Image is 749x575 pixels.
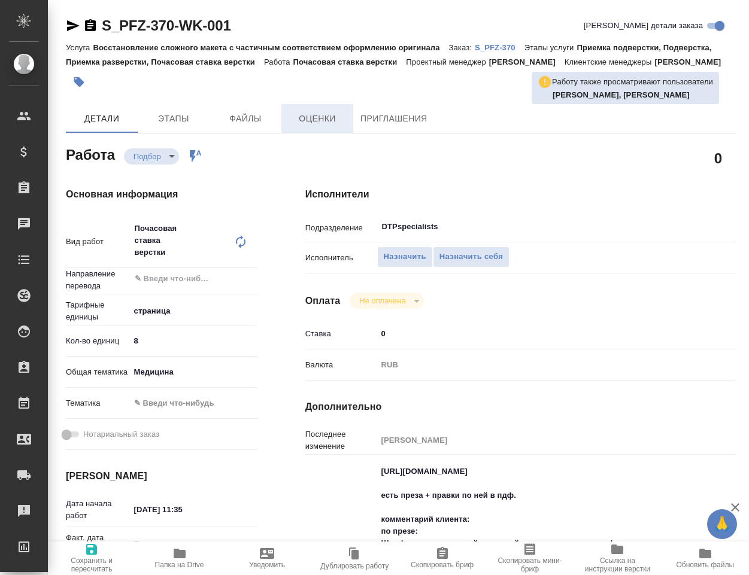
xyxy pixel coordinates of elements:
[249,561,285,569] span: Уведомить
[384,250,426,264] span: Назначить
[406,57,489,66] p: Проектный менеджер
[350,293,423,309] div: Подбор
[305,359,377,371] p: Валюта
[66,335,130,347] p: Кол-во единиц
[486,541,574,575] button: Скопировать мини-бриф
[377,355,700,375] div: RUB
[552,76,713,88] p: Работу также просматривают пользователи
[475,43,524,52] p: S_PFZ-370
[662,541,749,575] button: Обновить файлы
[130,332,257,349] input: ✎ Введи что-нибудь
[66,69,92,95] button: Добавить тэг
[251,278,253,280] button: Open
[439,250,503,264] span: Назначить себя
[305,187,736,202] h4: Исполнители
[130,362,257,382] div: Медицина
[66,236,130,248] p: Вид работ
[305,400,736,414] h4: Дополнительно
[433,247,510,267] button: Назначить себя
[565,57,655,66] p: Клиентские менеджеры
[305,428,377,452] p: Последнее изменение
[66,19,80,33] button: Скопировать ссылку для ЯМессенджера
[66,532,130,556] p: Факт. дата начала работ
[707,509,737,539] button: 🙏
[155,561,204,569] span: Папка на Drive
[377,247,433,267] button: Назначить
[134,397,243,409] div: ✎ Введи что-нибудь
[360,111,427,126] span: Приглашения
[48,541,135,575] button: Сохранить и пересчитать
[289,111,346,126] span: Оценки
[124,148,179,165] div: Подбор
[524,43,577,52] p: Этапы услуги
[145,111,202,126] span: Этапы
[305,294,341,308] h4: Оплата
[293,57,407,66] p: Почасовая ставка верстки
[130,301,257,321] div: страница
[55,556,128,573] span: Сохранить и пересчитать
[66,498,130,522] p: Дата начала работ
[411,561,474,569] span: Скопировать бриф
[93,43,448,52] p: Восстановление сложного макета с частичным соответствием оформлению оригинала
[66,43,93,52] p: Услуга
[264,57,293,66] p: Работа
[134,272,214,286] input: ✎ Введи что-нибудь
[130,393,257,413] div: ✎ Введи что-нибудь
[83,19,98,33] button: Скопировать ссылку
[475,42,524,52] a: S_PFZ-370
[449,43,475,52] p: Заказ:
[130,535,235,552] input: Пустое поле
[66,366,130,378] p: Общая тематика
[356,296,409,306] button: Не оплачена
[677,561,735,569] span: Обновить файлы
[66,187,257,202] h4: Основная информация
[581,556,654,573] span: Ссылка на инструкции верстки
[584,20,703,32] span: [PERSON_NAME] детали заказа
[377,431,700,449] input: Пустое поле
[83,428,159,440] span: Нотариальный заказ
[305,252,377,264] p: Исполнитель
[712,512,732,537] span: 🙏
[66,268,130,292] p: Направление перевода
[320,562,389,570] span: Дублировать работу
[553,90,690,99] b: [PERSON_NAME], [PERSON_NAME]
[66,469,257,483] h4: [PERSON_NAME]
[553,89,713,101] p: Арсеньева Вера, Яковлев Сергей
[305,328,377,340] p: Ставка
[654,57,730,66] p: [PERSON_NAME]
[66,299,130,323] p: Тарифные единицы
[73,111,131,126] span: Детали
[66,397,130,409] p: Тематика
[305,222,377,234] p: Подразделение
[493,556,566,573] span: Скопировать мини-бриф
[377,325,700,342] input: ✎ Введи что-нибудь
[66,143,115,165] h2: Работа
[135,541,223,575] button: Папка на Drive
[130,501,235,518] input: ✎ Введи что-нибудь
[130,151,165,162] button: Подбор
[217,111,274,126] span: Файлы
[489,57,565,66] p: [PERSON_NAME]
[693,226,696,228] button: Open
[399,541,486,575] button: Скопировать бриф
[311,541,398,575] button: Дублировать работу
[574,541,661,575] button: Ссылка на инструкции верстки
[223,541,311,575] button: Уведомить
[714,148,722,168] h2: 0
[102,17,231,34] a: S_PFZ-370-WK-001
